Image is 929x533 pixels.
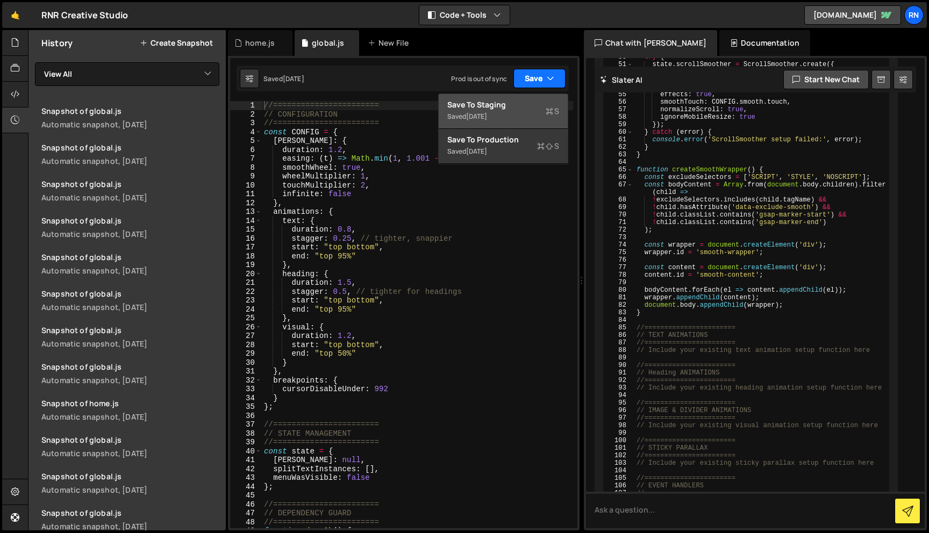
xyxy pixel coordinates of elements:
[466,147,487,156] div: [DATE]
[230,110,262,119] div: 2
[230,341,262,350] div: 28
[41,302,219,312] div: Automatic snapshot, [DATE]
[230,429,262,438] div: 38
[604,429,633,437] div: 99
[604,264,633,271] div: 77
[312,38,344,48] div: global.js
[230,420,262,429] div: 37
[230,394,262,403] div: 34
[604,339,633,347] div: 87
[230,252,262,261] div: 18
[41,471,219,481] div: Snapshot of global.js
[230,438,262,447] div: 39
[230,412,262,421] div: 36
[604,136,633,143] div: 61
[604,174,633,181] div: 66
[439,129,568,164] button: Save to ProductionS Saved[DATE]
[447,110,559,123] div: Saved
[604,354,633,362] div: 89
[604,482,633,489] div: 106
[230,128,262,137] div: 4
[804,5,901,25] a: [DOMAIN_NAME]
[604,234,633,241] div: 73
[604,279,633,286] div: 79
[447,134,559,145] div: Save to Production
[604,362,633,369] div: 90
[604,407,633,414] div: 96
[35,355,226,392] a: Snapshot of global.js Automatic snapshot, [DATE]
[604,294,633,301] div: 81
[604,241,633,249] div: 74
[447,145,559,158] div: Saved
[604,98,633,106] div: 56
[230,207,262,217] div: 13
[604,377,633,384] div: 92
[245,38,275,48] div: home.js
[604,113,633,121] div: 58
[604,106,633,113] div: 57
[604,309,633,316] div: 83
[230,465,262,474] div: 42
[230,332,262,341] div: 27
[230,225,262,234] div: 15
[41,448,219,458] div: Automatic snapshot, [DATE]
[230,447,262,456] div: 40
[604,151,633,159] div: 63
[41,521,219,531] div: Automatic snapshot, [DATE]
[41,119,219,129] div: Automatic snapshot, [DATE]
[604,166,633,174] div: 65
[230,243,262,252] div: 17
[230,509,262,518] div: 47
[604,286,633,294] div: 80
[230,323,262,332] div: 26
[35,172,226,209] a: Snapshot of global.js Automatic snapshot, [DATE]
[35,319,226,355] a: Snapshot of global.js Automatic snapshot, [DATE]
[904,5,924,25] div: RN
[719,30,810,56] div: Documentation
[604,211,633,219] div: 70
[41,37,73,49] h2: History
[35,99,226,136] a: Snapshot of global.js Automatic snapshot, [DATE]
[230,217,262,226] div: 14
[230,234,262,243] div: 16
[230,518,262,527] div: 48
[604,196,633,204] div: 68
[230,314,262,323] div: 25
[230,190,262,199] div: 11
[35,282,226,319] a: Snapshot of global.js Automatic snapshot, [DATE]
[35,209,226,246] a: Snapshot of global.js Automatic snapshot, [DATE]
[604,392,633,399] div: 94
[230,261,262,270] div: 19
[35,428,226,465] a: Snapshot of global.js Automatic snapshot, [DATE]
[604,347,633,354] div: 88
[604,332,633,339] div: 86
[604,128,633,136] div: 60
[230,278,262,287] div: 21
[2,2,28,28] a: 🤙
[230,296,262,305] div: 23
[604,271,633,279] div: 78
[41,338,219,349] div: Automatic snapshot, [DATE]
[230,482,262,492] div: 44
[41,398,219,408] div: Snapshot of home.js
[41,412,219,422] div: Automatic snapshot, [DATE]
[604,121,633,128] div: 59
[604,459,633,467] div: 103
[41,375,219,385] div: Automatic snapshot, [DATE]
[783,70,869,89] button: Start new chat
[230,402,262,412] div: 35
[41,156,219,166] div: Automatic snapshot, [DATE]
[604,249,633,256] div: 75
[41,252,219,262] div: Snapshot of global.js
[368,38,413,48] div: New File
[604,437,633,444] div: 100
[604,489,633,497] div: 107
[604,316,633,324] div: 84
[604,159,633,166] div: 64
[604,369,633,377] div: 91
[466,112,487,121] div: [DATE]
[604,444,633,452] div: 101
[604,399,633,407] div: 95
[604,301,633,309] div: 82
[604,181,633,196] div: 67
